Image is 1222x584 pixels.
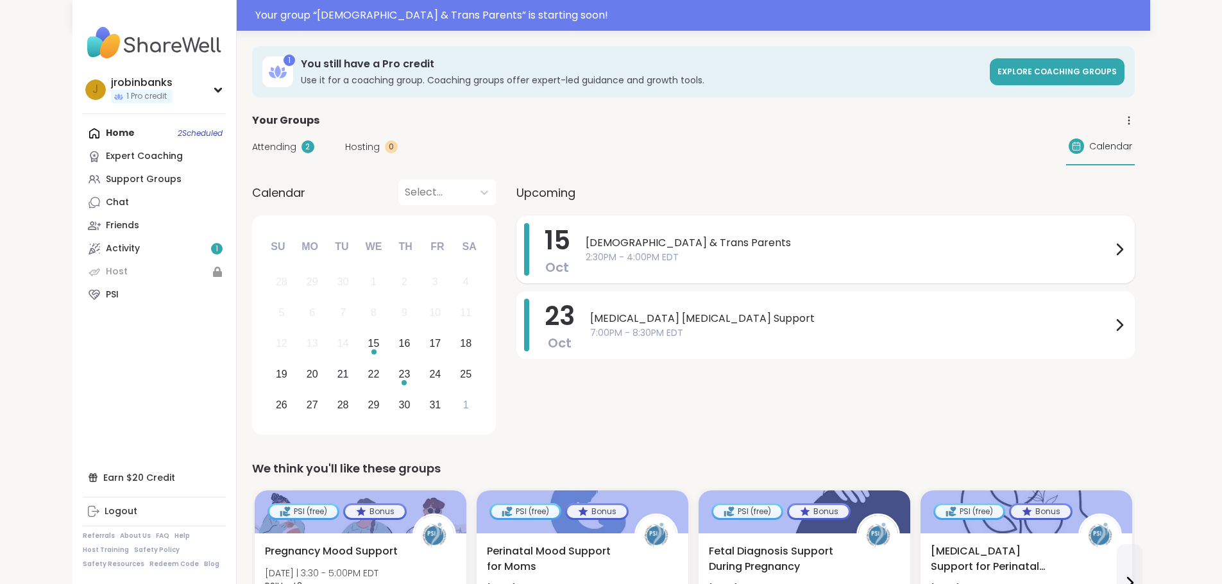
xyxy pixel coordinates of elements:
[359,233,387,261] div: We
[106,242,140,255] div: Activity
[713,505,781,518] div: PSI (free)
[276,273,287,290] div: 28
[360,360,387,388] div: Choose Wednesday, October 22nd, 2025
[402,273,407,290] div: 2
[360,299,387,327] div: Not available Wednesday, October 8th, 2025
[391,269,418,296] div: Not available Thursday, October 2nd, 2025
[307,335,318,352] div: 13
[264,233,292,261] div: Su
[83,500,226,523] a: Logout
[83,191,226,214] a: Chat
[309,304,315,321] div: 6
[487,544,620,574] span: Perinatal Mood Support for Moms
[340,304,346,321] div: 7
[452,360,480,388] div: Choose Saturday, October 25th, 2025
[491,505,559,518] div: PSI (free)
[452,299,480,327] div: Not available Saturday, October 11th, 2025
[120,531,151,540] a: About Us
[432,273,438,290] div: 3
[106,150,183,163] div: Expert Coaching
[402,304,407,321] div: 9
[252,460,1135,478] div: We think you'll like these groups
[997,66,1117,77] span: Explore Coaching Groups
[452,391,480,419] div: Choose Saturday, November 1st, 2025
[301,57,982,71] h3: You still have a Pro credit
[268,269,296,296] div: Not available Sunday, September 28th, 2025
[1011,505,1071,518] div: Bonus
[156,531,169,540] a: FAQ
[255,8,1142,23] div: Your group “ [DEMOGRAPHIC_DATA] & Trans Parents ” is starting soon!
[252,140,296,154] span: Attending
[329,269,357,296] div: Not available Tuesday, September 30th, 2025
[307,273,318,290] div: 29
[423,233,452,261] div: Fr
[204,560,219,569] a: Blog
[83,531,115,540] a: Referrals
[149,560,199,569] a: Redeem Code
[298,299,326,327] div: Not available Monday, October 6th, 2025
[460,304,471,321] div: 11
[391,391,418,419] div: Choose Thursday, October 30th, 2025
[298,391,326,419] div: Choose Monday, October 27th, 2025
[452,269,480,296] div: Not available Saturday, October 4th, 2025
[307,365,318,383] div: 20
[1089,140,1132,153] span: Calendar
[268,330,296,358] div: Not available Sunday, October 12th, 2025
[126,91,167,102] span: 1 Pro credit
[298,360,326,388] div: Choose Monday, October 20th, 2025
[301,140,314,153] div: 2
[391,233,420,261] div: Th
[545,298,575,334] span: 23
[455,233,483,261] div: Sa
[429,365,441,383] div: 24
[265,567,378,580] span: [DATE] | 3:30 - 5:00PM EDT
[421,299,449,327] div: Not available Friday, October 10th, 2025
[931,544,1064,574] span: [MEDICAL_DATA] Support for Perinatal People
[586,235,1112,251] span: [DEMOGRAPHIC_DATA] & Trans Parents
[1080,515,1120,555] img: PSIHost2
[106,196,129,209] div: Chat
[414,515,454,555] img: PSIHost2
[368,335,380,352] div: 15
[268,391,296,419] div: Choose Sunday, October 26th, 2025
[345,505,405,518] div: Bonus
[269,505,337,518] div: PSI (free)
[391,360,418,388] div: Choose Thursday, October 23rd, 2025
[399,335,411,352] div: 16
[463,396,469,413] div: 1
[990,58,1124,85] a: Explore Coaching Groups
[298,330,326,358] div: Not available Monday, October 13th, 2025
[265,544,398,559] span: Pregnancy Mood Support
[328,233,356,261] div: Tu
[106,265,128,278] div: Host
[252,184,305,201] span: Calendar
[463,273,469,290] div: 4
[548,334,572,352] span: Oct
[83,283,226,306] a: PSI
[586,251,1112,264] span: 2:30PM - 4:00PM EDT
[460,335,471,352] div: 18
[216,244,218,254] span: 1
[516,184,575,201] span: Upcoming
[709,544,842,574] span: Fetal Diagnosis Support During Pregnancy
[276,365,287,383] div: 19
[567,505,627,518] div: Bonus
[399,365,411,383] div: 23
[329,299,357,327] div: Not available Tuesday, October 7th, 2025
[83,466,226,489] div: Earn $20 Credit
[636,515,676,555] img: PSIHost2
[789,505,849,518] div: Bonus
[345,140,380,154] span: Hosting
[83,145,226,168] a: Expert Coaching
[252,113,319,128] span: Your Groups
[266,267,481,420] div: month 2025-10
[360,330,387,358] div: Choose Wednesday, October 15th, 2025
[106,288,119,301] div: PSI
[935,505,1003,518] div: PSI (free)
[174,531,190,540] a: Help
[268,299,296,327] div: Not available Sunday, October 5th, 2025
[301,74,982,87] h3: Use it for a coaching group. Coaching groups offer expert-led guidance and growth tools.
[298,269,326,296] div: Not available Monday, September 29th, 2025
[276,335,287,352] div: 12
[278,304,284,321] div: 5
